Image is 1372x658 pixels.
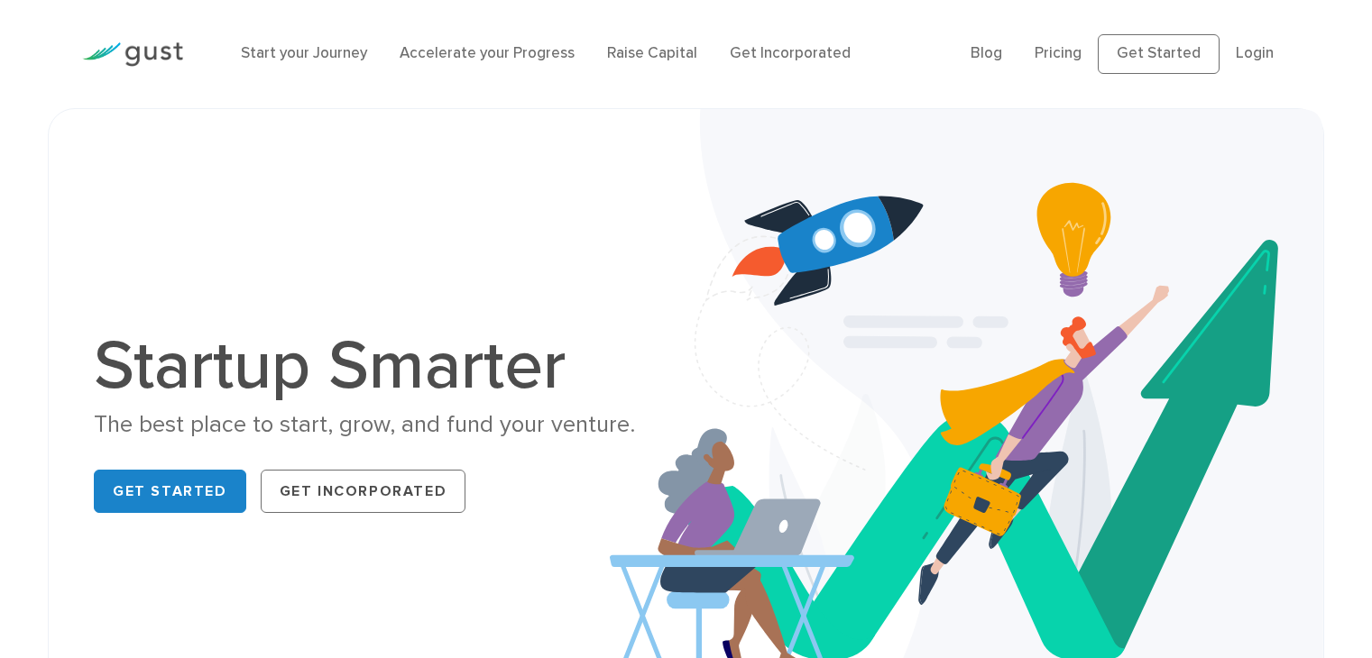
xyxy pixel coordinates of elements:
a: Login [1236,44,1274,62]
a: Get Started [1098,34,1220,74]
a: Raise Capital [607,44,697,62]
div: The best place to start, grow, and fund your venture. [94,409,672,441]
a: Get Incorporated [730,44,851,62]
a: Get Started [94,470,246,513]
a: Get Incorporated [261,470,466,513]
a: Accelerate your Progress [400,44,575,62]
img: Gust Logo [82,42,183,67]
a: Start your Journey [241,44,367,62]
a: Pricing [1035,44,1082,62]
a: Blog [971,44,1002,62]
h1: Startup Smarter [94,332,672,400]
